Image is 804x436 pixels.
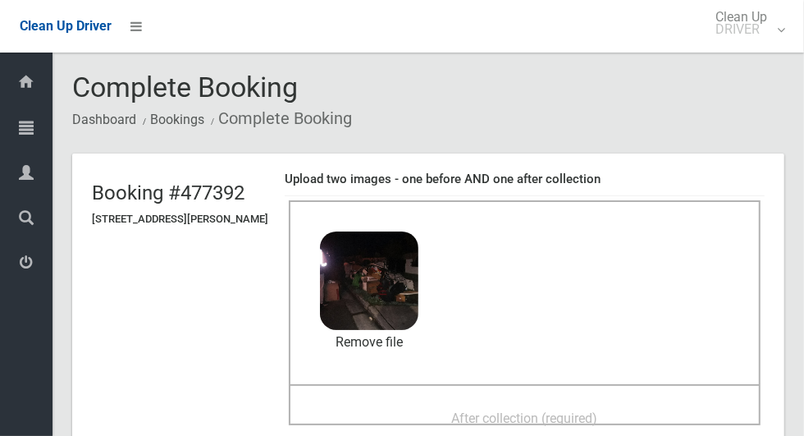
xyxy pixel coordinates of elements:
[72,71,298,103] span: Complete Booking
[92,182,268,204] h2: Booking #477392
[150,112,204,127] a: Bookings
[72,112,136,127] a: Dashboard
[715,23,767,35] small: DRIVER
[207,103,352,134] li: Complete Booking
[320,330,418,355] a: Remove file
[452,411,598,426] span: After collection (required)
[92,213,268,225] h5: [STREET_ADDRESS][PERSON_NAME]
[20,14,112,39] a: Clean Up Driver
[285,172,765,186] h4: Upload two images - one before AND one after collection
[20,18,112,34] span: Clean Up Driver
[707,11,783,35] span: Clean Up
